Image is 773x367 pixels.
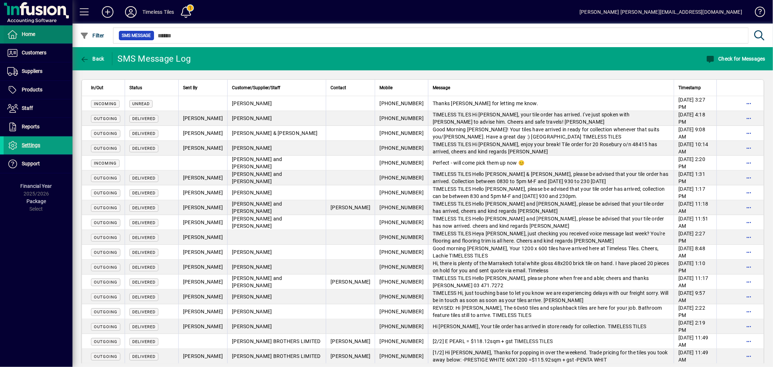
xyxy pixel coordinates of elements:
button: More options [743,291,755,302]
td: [DATE] 11:18 AM [674,200,716,215]
div: Timestamp [678,84,712,92]
span: [PHONE_NUMBER] [379,205,424,210]
td: [2/2] E PEARL = $118.12sqm + gst TIMELESS TILES [428,334,674,349]
a: Knowledge Base [749,1,764,25]
td: [DATE] 11:17 AM [674,275,716,289]
button: More options [743,127,755,139]
td: REVISED: Hi [PERSON_NAME], The 60x60 tiles and splashback tiles are here for your job. Bathroom f... [428,304,674,319]
span: Check for Messages [706,56,765,62]
td: TIMELESS TILES Hi [PERSON_NAME], enjoy your break! Tile order for 20 Rosebury o/n 48415 has arriv... [428,141,674,156]
span: [PERSON_NAME] [183,130,223,136]
span: [PHONE_NUMBER] [379,338,424,344]
span: [PERSON_NAME] [183,175,223,181]
td: [DATE] 1:10 PM [674,260,716,275]
span: [PERSON_NAME] [183,309,223,314]
td: Hi, there is plenty of the Marrakech total white gloss 48x200 brick tile on hand. I have placed 2... [428,260,674,275]
span: [PHONE_NUMBER] [379,115,424,121]
span: [PERSON_NAME] [183,353,223,359]
span: Support [22,161,40,166]
span: [PERSON_NAME] [183,249,223,255]
span: Contact [331,84,346,92]
button: Check for Messages [704,52,767,65]
button: More options [743,261,755,273]
span: Delivered [132,116,155,121]
span: Delivered [132,265,155,270]
span: Package [26,198,46,204]
td: TIMELESS TILES Hello [PERSON_NAME] and [PERSON_NAME], please be advised that your tile order has ... [428,215,674,230]
span: [PERSON_NAME] [183,323,223,329]
td: Good Morning [PERSON_NAME]! Your tiles have arrived in ready for collection whenever that suits y... [428,126,674,141]
button: More options [743,172,755,183]
span: OUTGOING [94,280,117,285]
a: Reports [4,118,72,136]
button: More options [743,112,755,124]
a: Support [4,155,72,173]
td: [DATE] 1:17 PM [674,185,716,200]
span: OUTGOING [94,250,117,255]
td: [DATE] 11:49 AM [674,349,716,364]
a: Home [4,25,72,44]
span: [PERSON_NAME] [183,279,223,285]
button: More options [743,202,755,213]
button: More options [743,157,755,169]
span: Timestamp [678,84,701,92]
td: [DATE] 10:14 AM [674,141,716,156]
div: Timeless Tiles [142,6,174,18]
span: Mobile [379,84,392,92]
td: TIMELESS TILES Heya [PERSON_NAME], just checking you received voice message last week? You're flo... [428,230,674,245]
button: More options [743,246,755,258]
button: More options [743,187,755,198]
span: [PERSON_NAME] [183,145,223,151]
span: OUTGOING [94,191,117,195]
span: OUTGOING [94,146,117,151]
span: [PHONE_NUMBER] [379,264,424,270]
span: OUTGOING [94,354,117,359]
span: OUTGOING [94,235,117,240]
span: OUTGOING [94,206,117,210]
span: [PERSON_NAME] [183,234,223,240]
span: [PERSON_NAME] BROTHERS LIMITED [232,338,321,344]
span: [PERSON_NAME] [232,145,272,151]
span: Delivered [132,354,155,359]
span: Unread [132,102,150,106]
td: [DATE] 8:48 AM [674,245,716,260]
span: Reports [22,124,40,129]
span: Delivered [132,325,155,329]
button: Filter [78,29,106,42]
span: OUTGOING [94,265,117,270]
td: [DATE] 3:27 PM [674,96,716,111]
span: Delivered [132,310,155,314]
span: Home [22,31,35,37]
td: TIMELESS TILES Hello [PERSON_NAME], please phone when free and able; cheers and thanks [PERSON_NA... [428,275,674,289]
button: More options [743,98,755,109]
span: [PHONE_NUMBER] [379,219,424,225]
td: [DATE] 2:20 PM [674,156,716,170]
span: Customer/Supplier/Staff [232,84,280,92]
div: [PERSON_NAME] [PERSON_NAME][EMAIL_ADDRESS][DOMAIN_NAME] [579,6,742,18]
span: OUTGOING [94,310,117,314]
button: More options [743,231,755,243]
span: In/Out [91,84,103,92]
span: Delivered [132,176,155,181]
span: INCOMING [94,102,117,106]
span: [PERSON_NAME] [232,323,272,329]
span: [PERSON_NAME] [232,115,272,121]
span: [PERSON_NAME] and [PERSON_NAME] [232,156,282,169]
span: [PHONE_NUMBER] [379,294,424,300]
span: Delivered [132,280,155,285]
span: INCOMING [94,161,117,166]
td: Thanks [PERSON_NAME] for letting me know. [428,96,674,111]
a: Suppliers [4,62,72,81]
span: [PHONE_NUMBER] [379,353,424,359]
button: Add [96,5,119,18]
span: Products [22,87,42,92]
td: [DATE] 2:27 PM [674,230,716,245]
span: [PERSON_NAME] [183,294,223,300]
span: [PHONE_NUMBER] [379,323,424,329]
td: [DATE] 1:31 PM [674,170,716,185]
span: [PERSON_NAME] [232,309,272,314]
span: Delivered [132,191,155,195]
button: More options [743,350,755,362]
span: Delivered [132,146,155,151]
button: More options [743,306,755,317]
